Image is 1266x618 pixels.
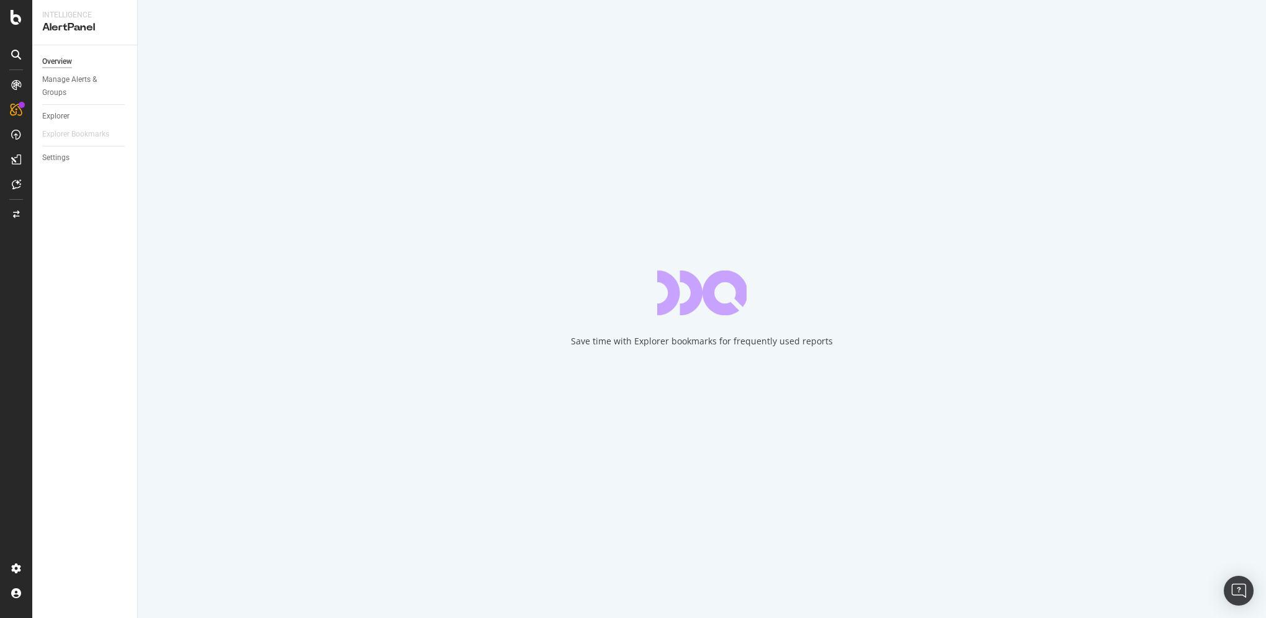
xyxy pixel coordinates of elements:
a: Settings [42,151,128,164]
div: Overview [42,55,72,68]
div: Open Intercom Messenger [1224,576,1254,606]
div: Save time with Explorer bookmarks for frequently used reports [571,335,833,347]
a: Explorer [42,110,128,123]
a: Manage Alerts & Groups [42,73,128,99]
a: Overview [42,55,128,68]
div: Explorer [42,110,70,123]
div: AlertPanel [42,20,127,35]
div: Intelligence [42,10,127,20]
div: animation [657,271,747,315]
div: Explorer Bookmarks [42,128,109,141]
a: Explorer Bookmarks [42,128,122,141]
div: Settings [42,151,70,164]
div: Manage Alerts & Groups [42,73,117,99]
